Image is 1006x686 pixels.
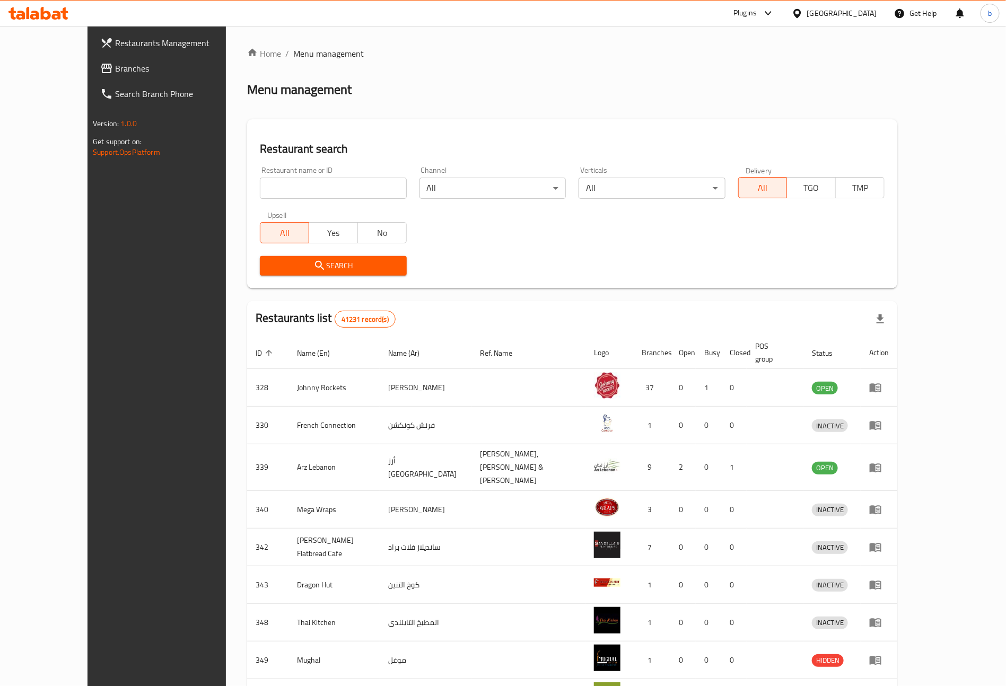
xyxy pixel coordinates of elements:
[594,410,620,436] img: French Connection
[738,177,788,198] button: All
[579,178,725,199] div: All
[247,369,288,407] td: 328
[869,419,889,432] div: Menu
[721,491,747,529] td: 0
[696,491,721,529] td: 0
[268,259,398,272] span: Search
[288,604,380,641] td: Thai Kitchen
[362,225,403,241] span: No
[696,604,721,641] td: 0
[807,7,877,19] div: [GEOGRAPHIC_DATA]
[93,135,142,148] span: Get support on:
[696,566,721,604] td: 0
[988,7,992,19] span: b
[633,407,670,444] td: 1
[115,37,247,49] span: Restaurants Management
[260,256,406,276] button: Search
[696,641,721,679] td: 0
[721,444,747,491] td: 1
[293,47,364,60] span: Menu management
[721,337,747,369] th: Closed
[594,452,620,479] img: Arz Lebanon
[594,372,620,399] img: Johnny Rockets
[92,30,256,56] a: Restaurants Management
[288,491,380,529] td: Mega Wraps
[297,347,344,359] span: Name (En)
[265,225,305,241] span: All
[786,177,836,198] button: TGO
[380,407,472,444] td: فرنش كونكشن
[721,529,747,566] td: 0
[812,462,838,474] div: OPEN
[812,347,846,359] span: Status
[247,491,288,529] td: 340
[260,178,406,199] input: Search for restaurant name or ID..
[869,541,889,553] div: Menu
[247,444,288,491] td: 339
[115,87,247,100] span: Search Branch Phone
[92,81,256,107] a: Search Branch Phone
[594,532,620,558] img: Sandella's Flatbread Cafe
[633,641,670,679] td: 1
[670,529,696,566] td: 0
[812,504,848,516] div: INACTIVE
[633,337,670,369] th: Branches
[288,529,380,566] td: [PERSON_NAME] Flatbread Cafe
[670,604,696,641] td: 0
[419,178,566,199] div: All
[247,47,281,60] a: Home
[256,310,396,328] h2: Restaurants list
[594,569,620,596] img: Dragon Hut
[743,180,783,196] span: All
[733,7,757,20] div: Plugins
[812,504,848,516] span: INACTIVE
[812,541,848,553] span: INACTIVE
[869,616,889,629] div: Menu
[861,337,897,369] th: Action
[585,337,633,369] th: Logo
[633,491,670,529] td: 3
[260,222,309,243] button: All
[633,604,670,641] td: 1
[93,117,119,130] span: Version:
[721,369,747,407] td: 0
[812,617,848,629] div: INACTIVE
[594,607,620,634] img: Thai Kitchen
[869,654,889,666] div: Menu
[812,617,848,629] span: INACTIVE
[696,529,721,566] td: 0
[670,641,696,679] td: 0
[388,347,433,359] span: Name (Ar)
[288,566,380,604] td: Dragon Hut
[247,641,288,679] td: 349
[812,654,844,666] span: HIDDEN
[812,462,838,474] span: OPEN
[670,566,696,604] td: 0
[267,212,287,219] label: Upsell
[115,62,247,75] span: Branches
[472,444,586,491] td: [PERSON_NAME],[PERSON_NAME] & [PERSON_NAME]
[696,407,721,444] td: 0
[288,444,380,491] td: Arz Lebanon
[812,382,838,394] span: OPEN
[633,369,670,407] td: 37
[380,444,472,491] td: أرز [GEOGRAPHIC_DATA]
[696,369,721,407] td: 1
[247,529,288,566] td: 342
[670,491,696,529] td: 0
[380,369,472,407] td: [PERSON_NAME]
[633,444,670,491] td: 9
[812,420,848,432] span: INACTIVE
[247,604,288,641] td: 348
[869,578,889,591] div: Menu
[288,407,380,444] td: French Connection
[288,369,380,407] td: Johnny Rockets
[247,81,352,98] h2: Menu management
[313,225,354,241] span: Yes
[309,222,358,243] button: Yes
[869,381,889,394] div: Menu
[869,503,889,516] div: Menu
[755,340,791,365] span: POS group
